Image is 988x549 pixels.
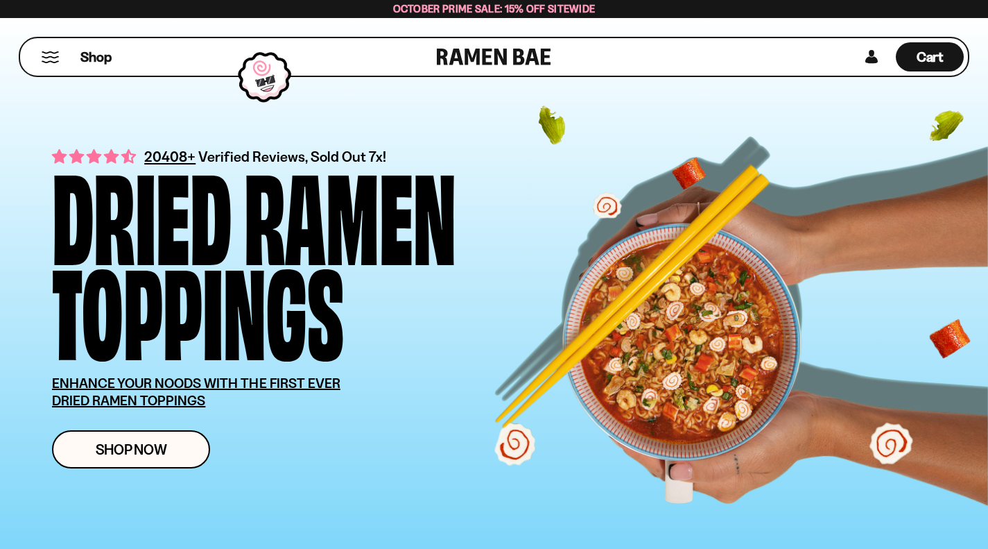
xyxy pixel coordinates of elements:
div: Ramen [244,164,456,259]
a: Shop [80,42,112,71]
span: Shop Now [96,442,167,457]
u: ENHANCE YOUR NOODS WITH THE FIRST EVER DRIED RAMEN TOPPINGS [52,375,340,409]
a: Shop Now [52,430,210,468]
button: Mobile Menu Trigger [41,51,60,63]
div: Cart [896,38,964,76]
span: Shop [80,48,112,67]
span: Cart [917,49,944,65]
span: October Prime Sale: 15% off Sitewide [393,2,596,15]
div: Toppings [52,259,344,354]
div: Dried [52,164,232,259]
